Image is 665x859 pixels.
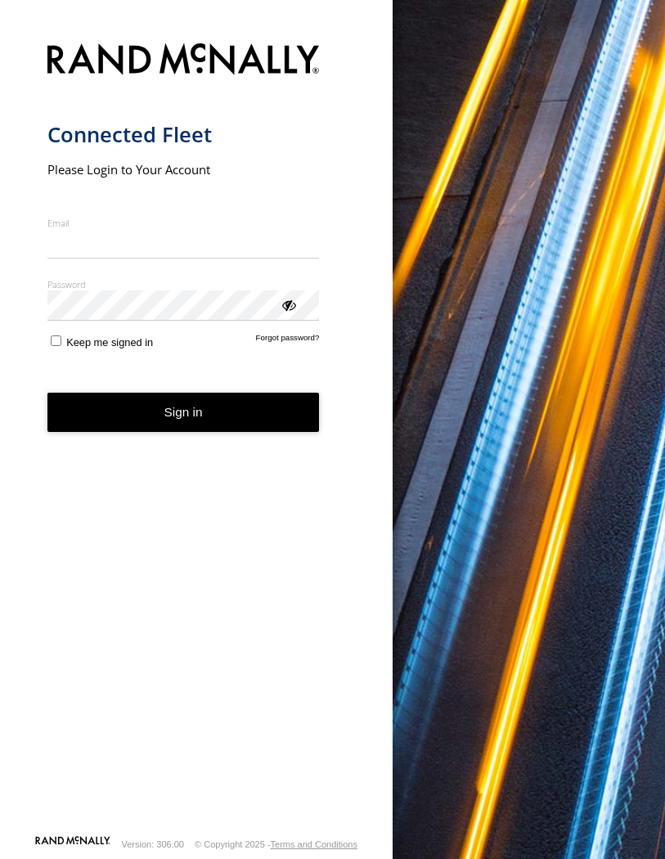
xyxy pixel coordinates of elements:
[47,34,346,834] form: main
[35,836,110,852] a: Visit our Website
[256,333,320,349] a: Forgot password?
[47,121,320,148] h1: Connected Fleet
[47,161,320,178] h2: Please Login to Your Account
[47,278,320,290] label: Password
[122,839,184,849] div: Version: 306.00
[271,839,357,849] a: Terms and Conditions
[66,336,153,349] span: Keep me signed in
[47,217,320,229] label: Email
[195,839,357,849] div: © Copyright 2025 -
[280,296,296,313] div: ViewPassword
[51,335,61,346] input: Keep me signed in
[47,393,320,433] button: Sign in
[47,40,320,82] img: Rand McNally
